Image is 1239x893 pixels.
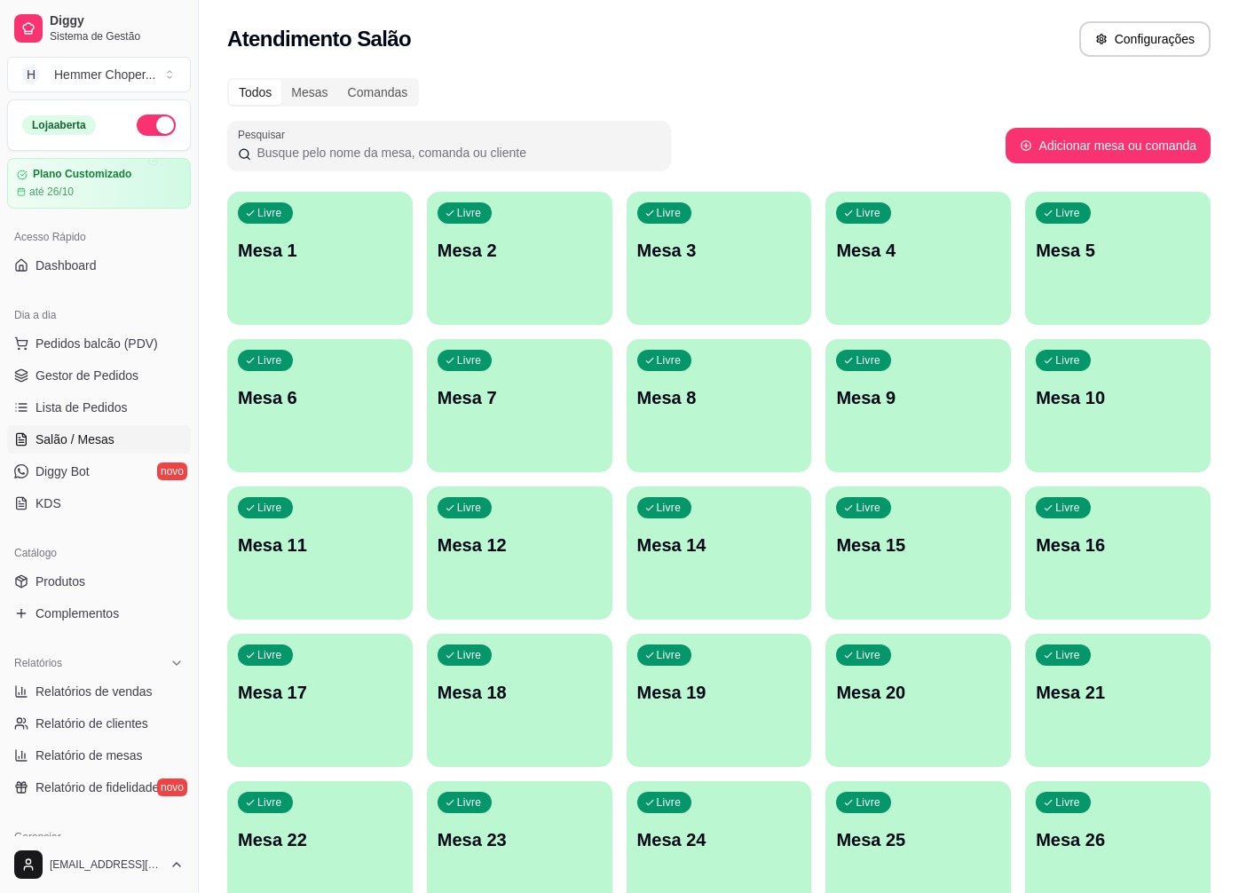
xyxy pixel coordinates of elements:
a: Plano Customizadoaté 26/10 [7,158,191,209]
button: Configurações [1079,21,1211,57]
p: Mesa 5 [1036,238,1200,263]
p: Livre [856,648,880,662]
p: Mesa 1 [238,238,402,263]
p: Livre [1055,206,1080,220]
span: Relatório de fidelidade [36,778,159,796]
p: Livre [457,795,482,810]
article: até 26/10 [29,185,74,199]
button: LivreMesa 2 [427,192,612,325]
p: Livre [856,501,880,515]
a: Dashboard [7,251,191,280]
p: Mesa 4 [836,238,1000,263]
p: Livre [657,795,682,810]
p: Livre [1055,501,1080,515]
a: Relatório de mesas [7,741,191,770]
a: KDS [7,489,191,518]
a: DiggySistema de Gestão [7,7,191,50]
span: Relatório de clientes [36,715,148,732]
button: LivreMesa 9 [825,339,1011,472]
a: Relatório de fidelidadenovo [7,773,191,802]
p: Mesa 24 [637,827,801,852]
button: LivreMesa 21 [1025,634,1211,767]
p: Livre [856,353,880,367]
p: Mesa 3 [637,238,801,263]
p: Mesa 2 [438,238,602,263]
a: Diggy Botnovo [7,457,191,486]
button: LivreMesa 11 [227,486,413,620]
p: Livre [856,206,880,220]
span: [EMAIL_ADDRESS][DOMAIN_NAME] [50,857,162,872]
button: LivreMesa 12 [427,486,612,620]
span: Complementos [36,605,119,622]
button: LivreMesa 18 [427,634,612,767]
a: Lista de Pedidos [7,393,191,422]
button: Adicionar mesa ou comanda [1006,128,1211,163]
p: Livre [457,206,482,220]
span: Pedidos balcão (PDV) [36,335,158,352]
p: Livre [657,353,682,367]
p: Mesa 18 [438,680,602,705]
p: Livre [856,795,880,810]
button: LivreMesa 6 [227,339,413,472]
p: Mesa 25 [836,827,1000,852]
span: H [22,66,40,83]
div: Todos [229,80,281,105]
button: LivreMesa 5 [1025,192,1211,325]
div: Mesas [281,80,337,105]
p: Livre [657,501,682,515]
span: Diggy Bot [36,462,90,480]
button: Alterar Status [137,115,176,136]
p: Livre [657,648,682,662]
button: Pedidos balcão (PDV) [7,329,191,358]
button: LivreMesa 15 [825,486,1011,620]
div: Comandas [338,80,418,105]
span: Relatórios de vendas [36,683,153,700]
button: LivreMesa 4 [825,192,1011,325]
p: Mesa 10 [1036,385,1200,410]
button: LivreMesa 19 [627,634,812,767]
p: Mesa 23 [438,827,602,852]
p: Mesa 16 [1036,533,1200,557]
input: Pesquisar [251,144,660,162]
button: LivreMesa 14 [627,486,812,620]
div: Acesso Rápido [7,223,191,251]
span: Sistema de Gestão [50,29,184,43]
p: Mesa 26 [1036,827,1200,852]
p: Mesa 7 [438,385,602,410]
article: Plano Customizado [33,168,131,181]
a: Complementos [7,599,191,628]
p: Livre [457,648,482,662]
span: Dashboard [36,257,97,274]
button: LivreMesa 1 [227,192,413,325]
p: Livre [1055,648,1080,662]
button: [EMAIL_ADDRESS][DOMAIN_NAME] [7,843,191,886]
span: Relatórios [14,656,62,670]
span: Gestor de Pedidos [36,367,138,384]
p: Livre [657,206,682,220]
p: Mesa 19 [637,680,801,705]
span: Diggy [50,13,184,29]
span: Salão / Mesas [36,431,114,448]
p: Mesa 22 [238,827,402,852]
a: Relatórios de vendas [7,677,191,706]
p: Mesa 6 [238,385,402,410]
p: Mesa 20 [836,680,1000,705]
p: Mesa 15 [836,533,1000,557]
p: Mesa 12 [438,533,602,557]
div: Gerenciar [7,823,191,851]
p: Livre [457,353,482,367]
button: LivreMesa 16 [1025,486,1211,620]
a: Gestor de Pedidos [7,361,191,390]
p: Livre [1055,353,1080,367]
span: Lista de Pedidos [36,399,128,416]
p: Livre [257,795,282,810]
p: Livre [457,501,482,515]
a: Produtos [7,567,191,596]
span: KDS [36,494,61,512]
p: Mesa 21 [1036,680,1200,705]
p: Mesa 8 [637,385,801,410]
p: Mesa 14 [637,533,801,557]
button: LivreMesa 3 [627,192,812,325]
p: Livre [257,501,282,515]
p: Livre [257,353,282,367]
